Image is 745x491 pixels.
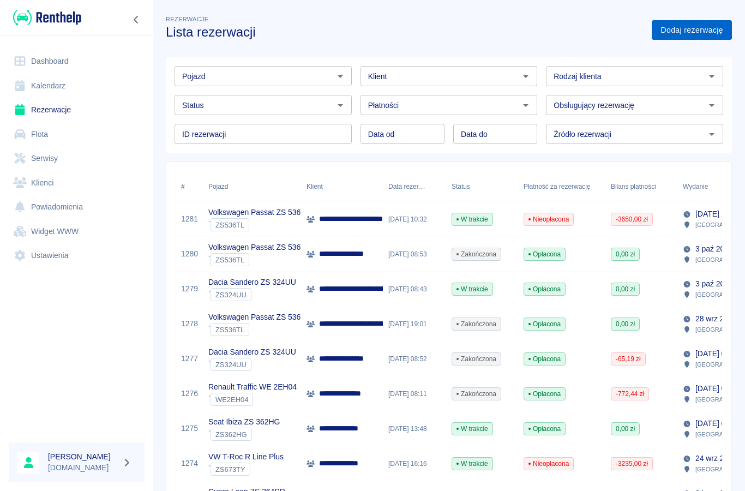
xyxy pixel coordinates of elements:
[181,388,198,399] a: 1276
[208,323,309,336] div: `
[203,171,301,202] div: Pojazd
[452,424,492,434] span: W trakcie
[208,346,296,358] p: Dacia Sandero ZS 324UU
[9,49,145,74] a: Dashboard
[9,9,81,27] a: Renthelp logo
[181,353,198,364] a: 1277
[208,277,296,288] p: Dacia Sandero ZS 324UU
[524,284,565,294] span: Opłacona
[208,312,309,323] p: Volkswagen Passat ZS 536TL
[611,249,639,259] span: 0,00 zł
[208,463,284,476] div: `
[453,124,537,144] input: DD.MM.YYYY
[383,237,446,272] div: [DATE] 08:53
[9,122,145,147] a: Flota
[181,318,198,330] a: 1278
[166,16,208,22] span: Rezerwacje
[181,171,185,202] div: #
[704,69,719,84] button: Otwórz
[208,242,309,253] p: Volkswagen Passat ZS 536TL
[611,354,645,364] span: -65,19 zł
[9,219,145,244] a: Widget WWW
[307,171,323,202] div: Klient
[13,9,81,27] img: Renthelp logo
[452,354,501,364] span: Zakończona
[211,221,249,229] span: ZS536TL
[383,202,446,237] div: [DATE] 10:32
[166,25,643,40] h3: Lista rezerwacji
[181,283,198,295] a: 1279
[452,319,501,329] span: Zakończona
[383,171,446,202] div: Data rezerwacji
[695,383,740,394] p: [DATE] 09:00
[611,284,639,294] span: 0,00 zł
[611,424,639,434] span: 0,00 zł
[452,249,501,259] span: Zakończona
[333,98,348,113] button: Otwórz
[518,69,533,84] button: Otwórz
[9,195,145,219] a: Powiadomienia
[208,451,284,463] p: VW T-Roc R Line Plus
[524,171,591,202] div: Płatność za rezerwację
[208,288,296,301] div: `
[211,326,249,334] span: ZS536TL
[695,348,740,360] p: [DATE] 09:00
[361,124,444,144] input: DD.MM.YYYY
[383,342,446,376] div: [DATE] 08:52
[211,291,251,299] span: ZS324UU
[9,146,145,171] a: Serwisy
[208,171,228,202] div: Pojazd
[524,389,565,399] span: Opłacona
[524,354,565,364] span: Opłacona
[611,459,652,469] span: -3235,00 zł
[524,319,565,329] span: Opłacona
[383,411,446,446] div: [DATE] 13:48
[211,396,253,404] span: WE2EH04
[181,458,198,469] a: 1274
[452,214,492,224] span: W trakcie
[425,179,441,194] button: Sort
[128,13,145,27] button: Zwiń nawigację
[524,249,565,259] span: Opłacona
[611,319,639,329] span: 0,00 zł
[208,428,280,441] div: `
[611,389,648,399] span: -772,44 zł
[652,20,732,40] a: Dodaj rezerwację
[208,253,309,266] div: `
[518,98,533,113] button: Otwórz
[9,74,145,98] a: Kalendarz
[708,179,723,194] button: Sort
[48,462,118,474] p: [DOMAIN_NAME]
[524,214,573,224] span: Nieopłacona
[704,98,719,113] button: Otwórz
[9,243,145,268] a: Ustawienia
[208,381,297,393] p: Renault Traffic WE 2EH04
[211,361,251,369] span: ZS324UU
[181,248,198,260] a: 1280
[48,451,118,462] h6: [PERSON_NAME]
[9,171,145,195] a: Klienci
[211,430,251,439] span: ZS362HG
[383,376,446,411] div: [DATE] 08:11
[208,358,296,371] div: `
[301,171,383,202] div: Klient
[611,171,656,202] div: Bilans płatności
[704,127,719,142] button: Otwórz
[446,171,518,202] div: Status
[683,171,708,202] div: Wydanie
[383,272,446,307] div: [DATE] 08:43
[208,218,309,231] div: `
[211,465,250,474] span: ZS673TY
[211,256,249,264] span: ZS536TL
[333,69,348,84] button: Otwórz
[208,393,297,406] div: `
[452,284,492,294] span: W trakcie
[452,389,501,399] span: Zakończona
[695,208,740,220] p: [DATE] 10:45
[695,418,740,429] p: [DATE] 09:00
[181,423,198,434] a: 1275
[383,307,446,342] div: [DATE] 19:01
[383,446,446,481] div: [DATE] 16:16
[452,459,492,469] span: W trakcie
[176,171,203,202] div: #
